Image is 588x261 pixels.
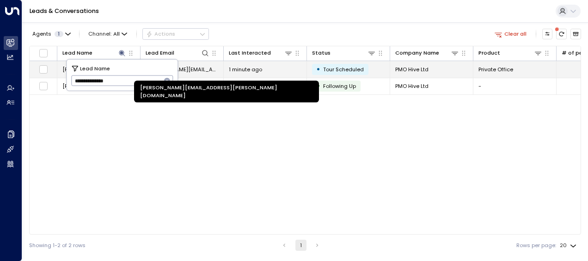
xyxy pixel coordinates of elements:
[395,82,429,90] span: PMO Hive Ltd
[62,66,105,73] span: Clarke Shepherd
[316,63,320,75] div: •
[278,240,323,251] nav: pagination navigation
[134,81,319,103] div: [PERSON_NAME][EMAIL_ADDRESS][PERSON_NAME][DOMAIN_NAME]
[229,49,271,57] div: Last Interacted
[473,78,557,94] td: -
[62,82,105,90] span: Clarke Shepherd
[556,29,567,39] span: There are new threads available. Refresh the grid to view the latest updates.
[29,242,86,249] div: Showing 1-2 of 2 rows
[142,28,209,39] div: Button group with a nested menu
[570,29,581,39] button: Archived Leads
[491,29,530,39] button: Clear all
[229,49,293,57] div: Last Interacted
[146,31,175,37] div: Actions
[542,29,553,39] button: Customize
[560,240,578,251] div: 20
[62,49,126,57] div: Lead Name
[39,65,48,74] span: Toggle select row
[478,49,500,57] div: Product
[30,7,99,15] a: Leads & Conversations
[323,66,364,73] span: Tour Scheduled
[39,49,48,58] span: Toggle select all
[146,49,209,57] div: Lead Email
[113,31,120,37] span: All
[312,49,331,57] div: Status
[395,66,429,73] span: PMO Hive Ltd
[312,49,376,57] div: Status
[516,242,556,249] label: Rows per page:
[395,49,459,57] div: Company Name
[142,28,209,39] button: Actions
[32,31,51,37] span: Agents
[55,31,63,37] span: 1
[323,82,356,90] span: Following Up
[295,240,306,251] button: page 1
[478,66,513,73] span: Private Office
[478,49,542,57] div: Product
[395,49,439,57] div: Company Name
[146,66,218,73] span: clarke.shepherd@pmohive.com
[86,29,130,39] span: Channel:
[86,29,130,39] button: Channel:All
[229,66,262,73] span: 1 minute ago
[80,64,110,72] span: Lead Name
[62,49,92,57] div: Lead Name
[146,49,174,57] div: Lead Email
[39,81,48,91] span: Toggle select row
[29,29,73,39] button: Agents1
